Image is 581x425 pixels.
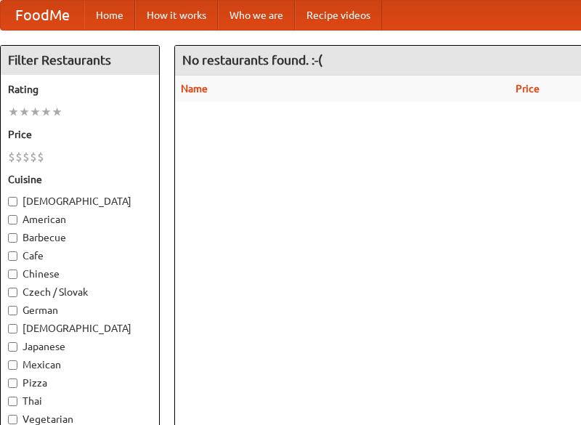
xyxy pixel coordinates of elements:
label: German [8,303,152,317]
li: ★ [30,104,41,120]
a: How it works [135,1,218,30]
input: Mexican [8,360,17,370]
input: Czech / Slovak [8,288,17,297]
input: Cafe [8,251,17,261]
input: American [8,215,17,224]
input: [DEMOGRAPHIC_DATA] [8,324,17,333]
label: [DEMOGRAPHIC_DATA] [8,321,152,336]
a: Recipe videos [295,1,382,30]
label: Mexican [8,357,152,372]
li: $ [8,149,15,165]
li: ★ [19,104,30,120]
label: Czech / Slovak [8,285,152,299]
label: Pizza [8,376,152,390]
a: Who we are [218,1,295,30]
input: Thai [8,397,17,406]
label: Chinese [8,267,152,281]
label: American [8,212,152,227]
a: FoodMe [1,1,84,30]
input: Barbecue [8,233,17,243]
label: Thai [8,394,152,408]
label: Japanese [8,339,152,354]
li: ★ [41,104,52,120]
li: ★ [8,104,19,120]
li: $ [37,149,44,165]
h5: Cuisine [8,172,152,187]
a: Home [84,1,135,30]
h4: Filter Restaurants [1,46,159,75]
li: $ [23,149,30,165]
li: $ [30,149,37,165]
input: Chinese [8,270,17,279]
label: Cafe [8,248,152,263]
label: [DEMOGRAPHIC_DATA] [8,194,152,209]
input: Vegetarian [8,415,17,424]
input: [DEMOGRAPHIC_DATA] [8,197,17,206]
input: Pizza [8,379,17,388]
a: Price [516,83,540,94]
h5: Rating [8,82,152,97]
label: Barbecue [8,230,152,245]
h5: Price [8,127,152,142]
ng-pluralize: No restaurants found. :-( [182,53,322,67]
input: German [8,306,17,315]
li: $ [15,149,23,165]
input: Japanese [8,342,17,352]
li: ★ [52,104,62,120]
a: Name [181,83,208,94]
